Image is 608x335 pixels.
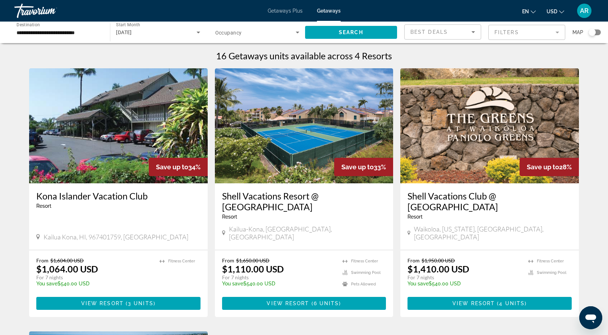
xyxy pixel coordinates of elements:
span: Resort [36,203,51,209]
a: Travorium [14,1,86,20]
span: Kailua Kona, HI, 967401759, [GEOGRAPHIC_DATA] [43,233,188,241]
span: Fitness Center [351,259,378,263]
span: Pets Allowed [351,282,376,286]
span: From [222,257,234,263]
span: Resort [222,214,237,220]
span: Search [339,29,363,35]
span: View Resort [81,300,124,306]
span: View Resort [452,300,495,306]
span: Swimming Pool [537,270,566,275]
button: Search [305,26,397,39]
a: Shell Vacations Club @ [GEOGRAPHIC_DATA] [407,191,572,212]
span: Swimming Pool [351,270,381,275]
p: $1,110.00 USD [222,263,284,274]
button: Change currency [547,6,564,17]
span: ( ) [124,300,156,306]
span: Start Month [116,22,140,27]
span: View Resort [267,300,309,306]
span: Save up to [156,163,188,171]
p: For 7 nights [407,274,521,281]
button: Filter [488,24,565,40]
span: From [407,257,420,263]
a: Shell Vacations Resort @ [GEOGRAPHIC_DATA] [222,191,386,212]
img: 4861O01X.jpg [215,68,393,183]
p: $1,064.00 USD [36,263,98,274]
p: $540.00 USD [36,281,152,286]
button: Change language [522,6,536,17]
a: Getaways Plus [268,8,303,14]
span: Fitness Center [537,259,564,263]
span: ( ) [309,300,341,306]
span: Map [572,27,583,37]
span: Save up to [341,163,374,171]
span: 4 units [499,300,525,306]
p: For 7 nights [36,274,152,281]
span: [DATE] [116,29,132,35]
p: $540.00 USD [222,281,336,286]
button: User Menu [575,3,594,18]
span: Save up to [527,163,559,171]
img: 3977E01X.jpg [400,68,579,183]
span: Occupancy [215,30,242,36]
span: USD [547,9,557,14]
a: Getaways [317,8,341,14]
span: Waikoloa, [US_STATE], [GEOGRAPHIC_DATA], [GEOGRAPHIC_DATA] [414,225,572,241]
a: Kona Islander Vacation Club [36,191,201,201]
button: View Resort(4 units) [407,297,572,310]
span: Destination [17,22,40,27]
div: 28% [520,158,579,176]
iframe: Button to launch messaging window [579,306,602,329]
span: You save [222,281,243,286]
button: View Resort(6 units) [222,297,386,310]
button: View Resort(3 units) [36,297,201,310]
span: $1,604.00 USD [50,257,84,263]
span: Resort [407,214,423,220]
h1: 16 Getaways units available across 4 Resorts [216,50,392,61]
span: You save [36,281,57,286]
span: 6 units [314,300,339,306]
span: Best Deals [410,29,448,35]
mat-select: Sort by [410,28,475,36]
span: ( ) [495,300,527,306]
p: $540.00 USD [407,281,521,286]
span: AR [580,7,589,14]
div: 34% [149,158,208,176]
span: en [522,9,529,14]
span: Kailua-Kona, [GEOGRAPHIC_DATA], [GEOGRAPHIC_DATA] [229,225,386,241]
p: For 7 nights [222,274,336,281]
span: Fitness Center [168,259,195,263]
div: 33% [334,158,393,176]
span: $1,650.00 USD [236,257,270,263]
img: ii_koi1.jpg [29,68,208,183]
span: You save [407,281,429,286]
span: 3 units [128,300,153,306]
span: $1,950.00 USD [422,257,455,263]
p: $1,410.00 USD [407,263,469,274]
span: From [36,257,49,263]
